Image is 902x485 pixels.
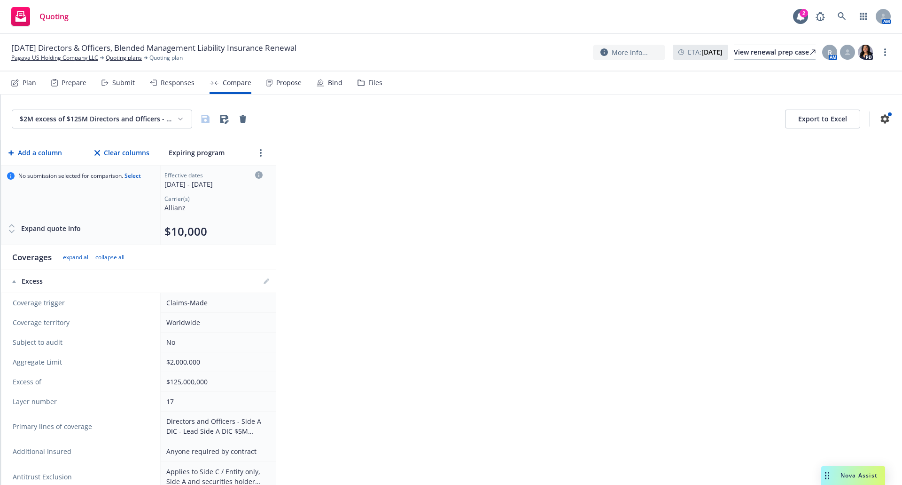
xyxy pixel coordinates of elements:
span: No submission selected for comparison. [18,172,141,180]
span: Additional Insured [13,447,140,456]
span: Coverage territory [13,318,151,327]
div: Plan [23,79,36,87]
button: expand all [63,254,90,261]
div: [DATE] - [DATE] [164,179,263,189]
div: $125,000,000 [166,377,266,387]
span: ETA : [688,47,723,57]
a: Search [832,7,851,26]
a: editPencil [261,276,272,287]
a: Pagaya US Holding Company LLC [11,54,98,62]
div: Drag to move [821,466,833,485]
a: Switch app [854,7,873,26]
div: $2,000,000 [166,357,266,367]
span: [DATE] Directors & Officers, Blended Management Liability Insurance Renewal [11,42,296,54]
div: Carrier(s) [164,195,263,203]
div: View renewal prep case [734,45,816,59]
span: Quoting plan [149,54,183,62]
button: $2M excess of $125M Directors and Officers - Side A DIC [12,110,192,128]
div: Submit [112,79,135,87]
div: No [166,337,266,347]
span: More info... [612,48,648,57]
span: Primary lines of coverage [13,422,151,431]
div: Directors and Officers - Side A DIC - Lead Side A DIC $5M excess of $80M [166,416,266,436]
div: Claims-Made [166,298,266,308]
span: Quoting [39,13,69,20]
div: Effective dates [164,171,263,179]
div: Propose [276,79,302,87]
div: Allianz [164,203,263,213]
div: 17 [166,397,266,406]
button: More info... [593,45,665,60]
button: Clear columns [93,143,151,162]
a: more [255,147,266,159]
div: Files [368,79,382,87]
button: $10,000 [164,224,207,239]
input: Expiring program [166,146,251,159]
span: Layer number [13,397,151,406]
button: collapse all [95,254,124,261]
div: Prepare [62,79,86,87]
div: Total premium (click to edit billing info) [164,224,263,239]
span: Coverage trigger [13,298,151,308]
a: Quoting plans [106,54,142,62]
div: Anyone required by contract [166,446,266,456]
span: Antitrust Exclusion [13,472,72,482]
button: Expand quote info [7,219,81,238]
button: Add a column [7,143,64,162]
strong: [DATE] [701,48,723,56]
a: View renewal prep case [734,45,816,60]
div: Excess [12,277,151,286]
a: more [879,47,891,58]
div: $2M excess of $125M Directors and Officers - Side A DIC [20,114,173,124]
img: photo [858,45,873,60]
div: Compare [223,79,251,87]
div: Coverages [12,252,52,263]
button: Nova Assist [821,466,885,485]
span: R [828,48,832,57]
a: Report a Bug [811,7,830,26]
a: Quoting [8,3,72,30]
div: Worldwide [166,318,266,327]
span: Subject to audit [13,338,151,347]
span: Aggregate Limit [13,358,151,367]
div: 2 [800,9,808,17]
span: Excess of [13,377,151,387]
div: Bind [328,79,342,87]
button: Export to Excel [785,110,860,128]
div: Responses [161,79,194,87]
span: Nova Assist [840,471,878,479]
